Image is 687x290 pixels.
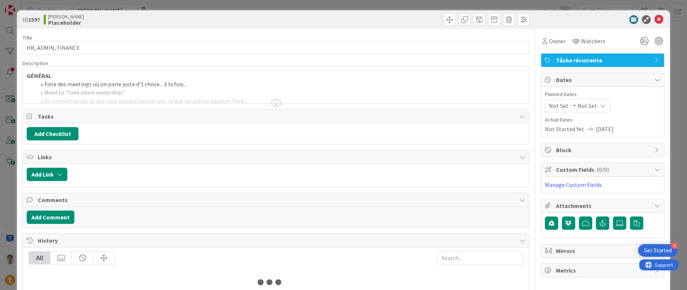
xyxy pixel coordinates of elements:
[545,116,660,124] span: Actual Dates
[36,80,525,89] li: Faire des meetings où on parle juste d'1 chose... à la fois...
[597,166,609,173] span: ( 0/0 )
[545,124,584,133] span: Not Started Yet
[556,266,651,275] span: Metrics
[671,242,678,249] div: 4
[38,236,515,245] span: History
[644,247,672,254] div: Get Started
[38,112,515,121] span: Tasks
[556,201,651,210] span: Attachments
[596,124,614,133] span: [DATE]
[577,101,597,110] span: Not Set
[16,1,34,10] span: Support
[48,20,84,25] b: Placeholder
[38,195,515,204] span: Comments
[556,165,651,174] span: Custom Fields
[27,127,78,140] button: Add Checklist
[556,56,651,65] span: Tâche récurrente
[638,244,678,257] div: Open Get Started checklist, remaining modules: 4
[48,14,84,20] span: [PERSON_NAME]
[581,37,605,45] span: Watchers
[23,41,529,54] input: type card name here...
[23,34,32,41] label: Title
[23,60,48,66] span: Description
[556,246,651,255] span: Mirrors
[545,181,602,188] a: Manage Custom Fields
[545,91,660,98] span: Planned Dates
[28,16,40,23] b: 1597
[38,153,515,161] span: Links
[438,251,523,265] input: Search...
[556,146,651,154] span: Block
[27,211,74,224] button: Add Comment
[29,252,50,264] div: All
[27,72,51,79] strong: GÉNÉRAL
[23,15,40,24] span: ID
[27,168,67,181] button: Add Link
[549,37,566,45] span: Owner
[549,101,569,110] span: Not Set
[556,75,651,84] span: Dates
